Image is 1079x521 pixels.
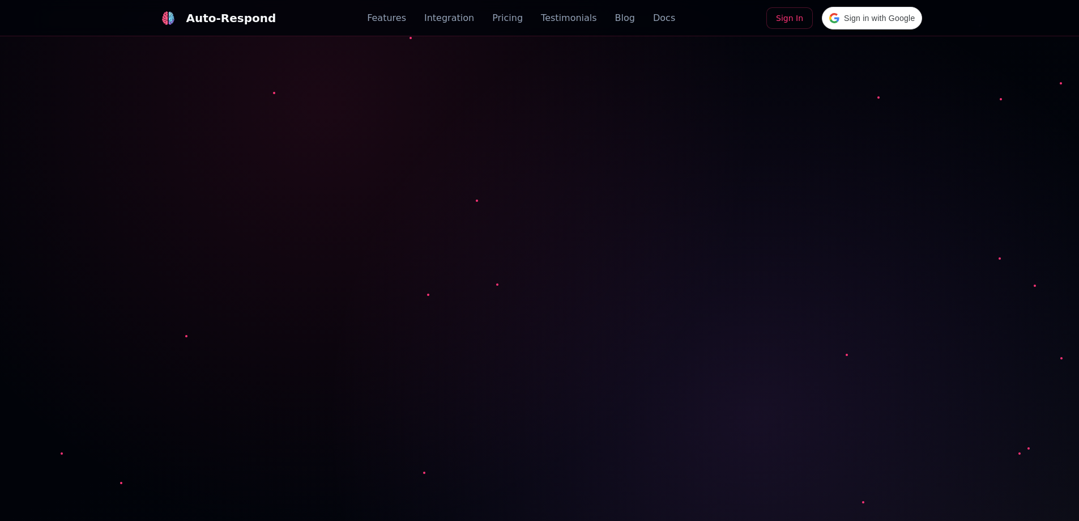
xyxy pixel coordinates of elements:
[615,11,635,25] a: Blog
[186,10,276,26] div: Auto-Respond
[822,7,922,29] div: Sign in with Google
[492,11,523,25] a: Pricing
[541,11,597,25] a: Testimonials
[157,7,276,29] a: Auto-Respond
[424,11,474,25] a: Integration
[367,11,406,25] a: Features
[844,12,915,24] span: Sign in with Google
[653,11,675,25] a: Docs
[161,11,174,25] img: logo.svg
[766,7,813,29] a: Sign In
